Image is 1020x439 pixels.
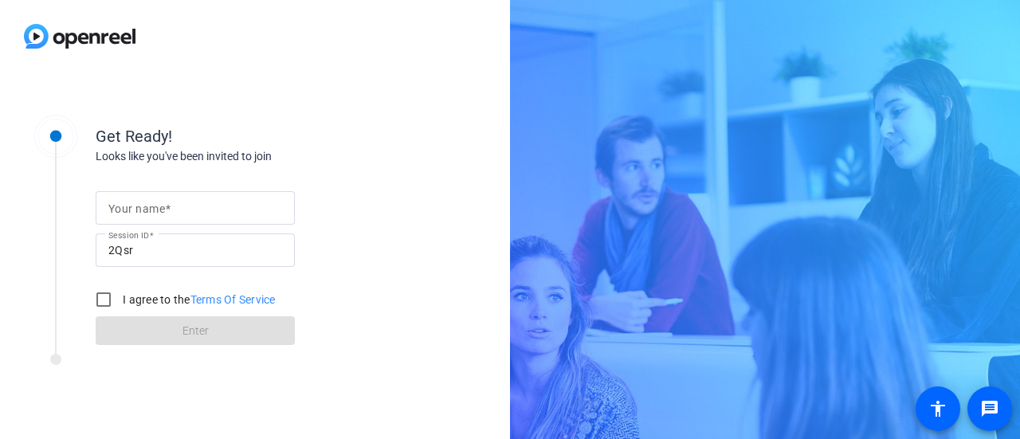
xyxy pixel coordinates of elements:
[96,124,414,148] div: Get Ready!
[190,293,276,306] a: Terms Of Service
[108,230,149,240] mat-label: Session ID
[96,148,414,165] div: Looks like you've been invited to join
[108,202,165,215] mat-label: Your name
[928,399,947,418] mat-icon: accessibility
[980,399,999,418] mat-icon: message
[120,292,276,308] label: I agree to the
